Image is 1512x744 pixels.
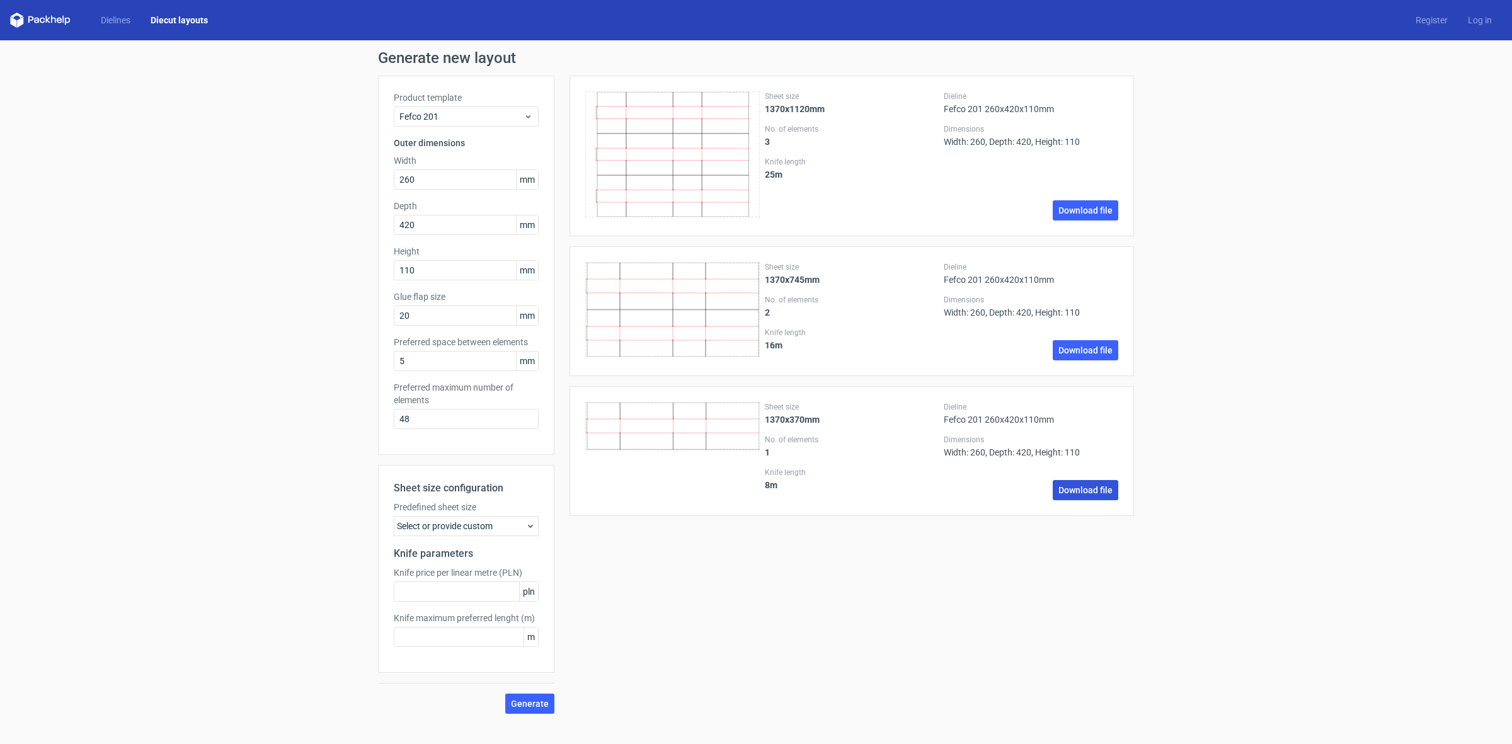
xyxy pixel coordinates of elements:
strong: 25 m [765,169,782,180]
label: Sheet size [765,91,939,101]
label: Glue flap size [394,290,539,303]
label: Dieline [944,91,1118,101]
div: Width: 260, Depth: 420, Height: 110 [944,435,1118,457]
div: Width: 260, Depth: 420, Height: 110 [944,295,1118,318]
span: mm [516,170,538,189]
a: Download file [1053,200,1118,220]
a: Register [1406,14,1458,26]
strong: 1 [765,447,770,457]
h2: Sheet size configuration [394,481,539,496]
span: Generate [511,699,549,708]
a: Log in [1458,14,1502,26]
label: Knife length [765,467,939,478]
h2: Knife parameters [394,546,539,561]
span: pln [519,582,538,601]
label: Dimensions [944,124,1118,134]
label: Product template [394,91,539,104]
strong: 8 m [765,480,777,490]
label: No. of elements [765,124,939,134]
div: Fefco 201 260x420x110mm [944,91,1118,114]
label: Knife price per linear metre (PLN) [394,566,539,579]
label: Knife maximum preferred lenght (m) [394,612,539,624]
label: Sheet size [765,262,939,272]
strong: 1370x745mm [765,275,820,285]
label: Predefined sheet size [394,501,539,513]
a: Dielines [91,14,140,26]
label: Dieline [944,262,1118,272]
a: Diecut layouts [140,14,218,26]
label: Sheet size [765,402,939,412]
span: mm [516,306,538,325]
h1: Generate new layout [378,50,1134,66]
a: Download file [1053,480,1118,500]
div: Fefco 201 260x420x110mm [944,262,1118,285]
label: Dimensions [944,295,1118,305]
strong: 2 [765,307,770,318]
strong: 16 m [765,340,782,350]
span: m [524,627,538,646]
a: Download file [1053,340,1118,360]
button: Generate [505,694,554,714]
label: No. of elements [765,295,939,305]
label: Preferred maximum number of elements [394,381,539,406]
label: Dieline [944,402,1118,412]
label: Knife length [765,328,939,338]
label: Dimensions [944,435,1118,445]
label: Height [394,245,539,258]
span: mm [516,215,538,234]
div: Fefco 201 260x420x110mm [944,402,1118,425]
div: Width: 260, Depth: 420, Height: 110 [944,124,1118,147]
span: Fefco 201 [399,110,524,123]
div: Select or provide custom [394,516,539,536]
strong: 1370x1120mm [765,104,825,114]
span: mm [516,352,538,370]
label: Width [394,154,539,167]
span: mm [516,261,538,280]
label: No. of elements [765,435,939,445]
label: Knife length [765,157,939,167]
h3: Outer dimensions [394,137,539,149]
label: Preferred space between elements [394,336,539,348]
strong: 1370x370mm [765,415,820,425]
label: Depth [394,200,539,212]
strong: 3 [765,137,770,147]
